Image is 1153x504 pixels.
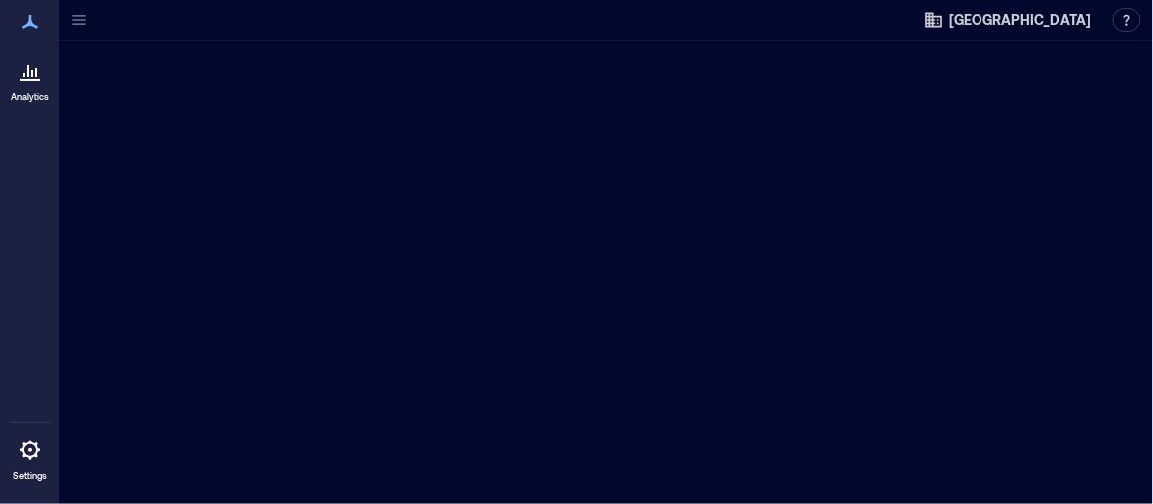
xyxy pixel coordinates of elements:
[6,427,54,488] a: Settings
[950,10,1092,30] span: [GEOGRAPHIC_DATA]
[5,48,55,109] a: Analytics
[13,470,47,482] p: Settings
[918,4,1097,36] button: [GEOGRAPHIC_DATA]
[11,91,49,103] p: Analytics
